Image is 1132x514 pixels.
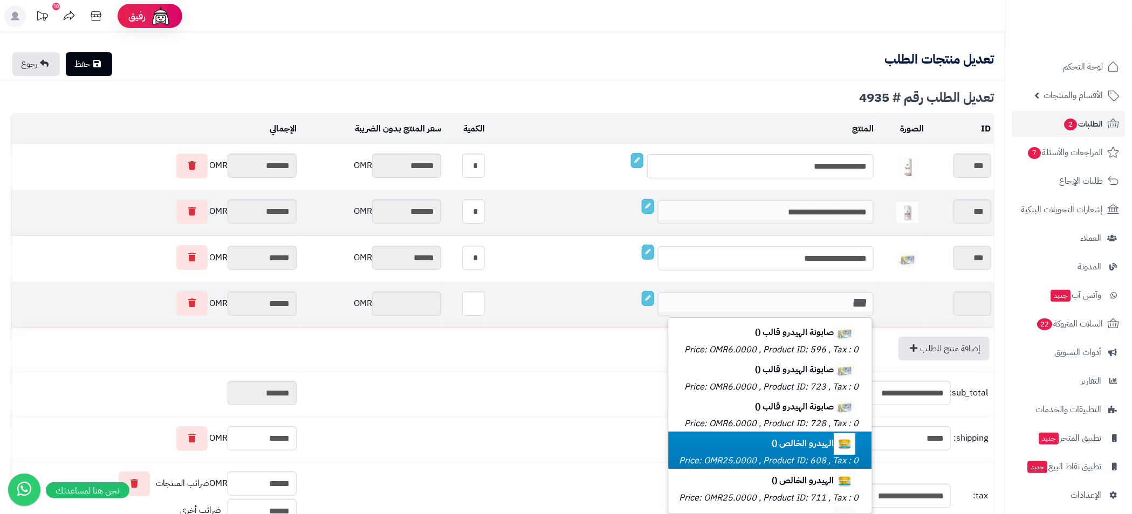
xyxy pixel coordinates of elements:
[1071,488,1102,503] span: الإعدادات
[488,114,876,144] td: المنتج
[1051,290,1071,302] span: جديد
[12,52,60,76] a: رجوع
[1055,345,1102,360] span: أدوات التسويق
[1028,147,1041,159] span: 7
[1081,373,1102,388] span: التقارير
[1037,316,1103,331] span: السلات المتروكة
[444,114,488,144] td: الكمية
[66,52,112,76] a: حفظ
[834,396,856,418] img: 1739573119-cm52f9dep0njo01kla0z30oeq_hydro_soap-01-40x40.jpg
[11,91,994,104] div: تعديل الطلب رقم # 4935
[953,490,989,502] span: tax:
[1027,459,1102,474] span: تطبيق نقاط البيع
[1028,461,1048,473] span: جديد
[1012,425,1126,451] a: تطبيق المتجرجديد
[302,291,441,316] div: OMR
[1012,282,1126,308] a: وآتس آبجديد
[1044,88,1103,103] span: الأقسام والمنتجات
[1012,111,1126,137] a: الطلبات2
[772,474,861,487] b: الهيدرو الخالص ()
[52,3,60,10] div: 10
[953,432,989,444] span: shipping:
[1027,145,1103,160] span: المراجعات والأسئلة
[876,114,927,144] td: الصورة
[1012,311,1126,337] a: السلات المتروكة22
[14,245,297,270] div: OMR
[1012,254,1126,280] a: المدونة
[302,154,441,178] div: OMR
[14,199,297,224] div: OMR
[1038,430,1102,446] span: تطبيق المتجر
[953,387,989,399] span: sub_total:
[11,114,299,144] td: الإجمالي
[834,433,856,455] img: 1739576301-cm5h8wmeq0xaq01klgahfg98c_02-40x40.jpg
[1064,59,1103,74] span: لوحة التحكم
[1012,168,1126,194] a: طلبات الإرجاع
[897,248,918,270] img: 1739573119-cm52f9dep0njo01kla0z30oeq_hydro_soap-01-40x40.jpg
[1012,397,1126,422] a: التطبيقات والخدمات
[756,363,861,376] b: صابونة الهيدرو قالب ()
[302,246,441,270] div: OMR
[1039,433,1059,444] span: جديد
[29,5,56,30] a: تحديثات المنصة
[1012,339,1126,365] a: أدوات التسويق
[834,470,856,492] img: 1739576301-cm5h8wmeq0xaq01klgahfg98c_02-40x40.jpg
[1012,197,1126,223] a: إشعارات التحويلات البنكية
[834,322,856,344] img: 1739573119-cm52f9dep0njo01kla0z30oeq_hydro_soap-01-40x40.jpg
[299,114,444,144] td: سعر المنتج بدون الضريبة
[1012,482,1126,508] a: الإعدادات
[680,454,859,467] small: Price: OMR25.0000 , Product ID: 608 , Tax : 0
[756,400,861,413] b: صابونة الهيدرو قالب ()
[685,380,859,393] small: Price: OMR6.0000 , Product ID: 723 , Tax : 0
[756,326,861,339] b: صابونة الهيدرو قالب ()
[1036,402,1102,417] span: التطبيقات والخدمات
[1050,288,1102,303] span: وآتس آب
[128,10,146,23] span: رفيق
[897,202,918,224] img: 1739571168-cm51banf00mt401kl6br177n0_derma_gel_3-40x40.png
[14,471,297,496] div: OMR
[14,154,297,178] div: OMR
[156,477,209,490] span: ضرائب المنتجات
[680,491,859,504] small: Price: OMR25.0000 , Product ID: 711 , Tax : 0
[772,437,861,450] b: الهيدرو الخالص ()
[685,343,859,356] small: Price: OMR6.0000 , Product ID: 596 , Tax : 0
[927,114,994,144] td: ID
[1064,116,1103,131] span: الطلبات
[834,359,856,381] img: 1739573119-cm52f9dep0njo01kla0z30oeq_hydro_soap-01-40x40.jpg
[1012,368,1126,394] a: التقارير
[884,50,994,69] b: تعديل منتجات الطلب
[898,337,990,360] a: إضافة منتج للطلب
[1081,231,1102,246] span: العملاء
[1021,202,1103,217] span: إشعارات التحويلات البنكية
[685,417,859,430] small: Price: OMR6.0000 , Product ID: 728 , Tax : 0
[1012,54,1126,80] a: لوحة التحكم
[302,199,441,224] div: OMR
[14,426,297,451] div: OMR
[897,156,918,178] img: 1739574034-cm4q23r2z0e1f01kldwat3g4p__D9_83_D8_B1_D9_8A_D9_85__D9_85_D8_B5_D8_AD_D8_AD__D8_A7_D9_...
[1078,259,1102,274] span: المدونة
[1065,119,1078,130] span: 2
[150,5,171,27] img: ai-face.png
[1012,225,1126,251] a: العملاء
[1060,173,1103,189] span: طلبات الإرجاع
[1012,140,1126,165] a: المراجعات والأسئلة7
[1038,318,1053,330] span: 22
[14,291,297,316] div: OMR
[1012,454,1126,480] a: تطبيق نقاط البيعجديد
